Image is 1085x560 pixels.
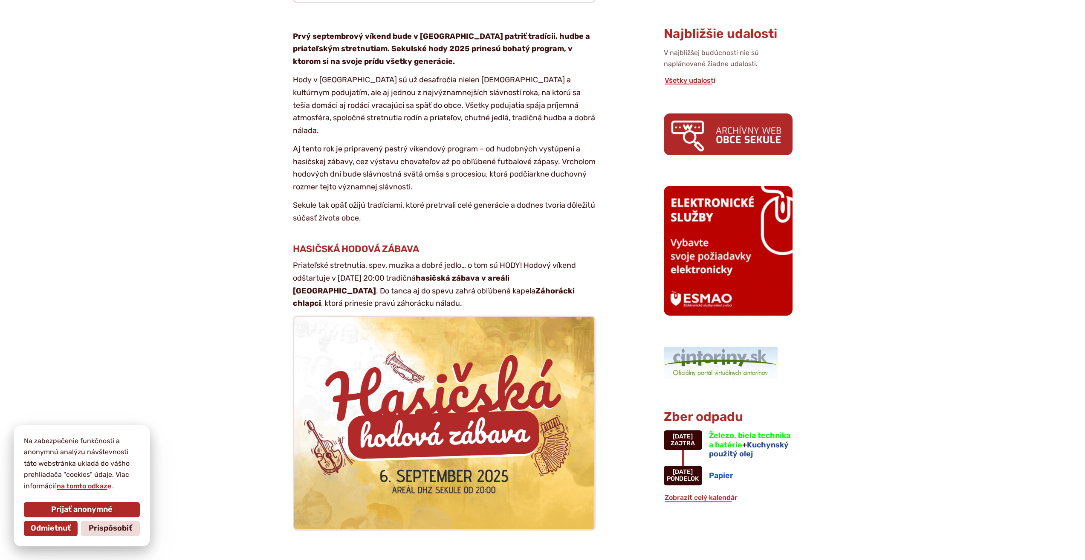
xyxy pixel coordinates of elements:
[664,347,778,379] img: 1.png
[664,47,793,70] p: V najbližšej budúcnosti nie sú naplánované žiadne udalosti.
[673,468,693,476] span: [DATE]
[89,524,132,533] span: Prispôsobiť
[673,433,693,440] span: [DATE]
[664,493,738,502] a: Zobraziť celý kalendár
[664,76,716,84] a: Všetky udalosti
[24,502,140,517] button: Prijať anonymné
[709,440,789,459] span: Kuchynský použitý olej
[293,273,509,296] strong: hasičská zábava v areáli [GEOGRAPHIC_DATA]
[667,475,699,482] span: pondelok
[664,410,793,424] h3: Zber odpadu
[293,199,596,224] p: Sekule tak opäť ožijú tradíciami, ktoré pretrvali celé generácie a dodnes tvoria dôležitú súčasť ...
[664,430,793,459] a: Železo, biela technika a batérie+Kuchynský použitý olej [DATE] Zajtra
[664,27,793,41] h3: Najbližšie udalosti
[24,521,78,536] button: Odmietnuť
[709,431,793,459] h3: +
[671,440,695,447] span: Zajtra
[31,524,71,533] span: Odmietnuť
[293,74,596,137] p: Hody v [GEOGRAPHIC_DATA] sú už desaťročia nielen [DEMOGRAPHIC_DATA] a kultúrnym podujatím, ale aj...
[709,471,733,480] span: Papier
[293,243,419,255] span: HASIČSKÁ HODOVÁ ZÁBAVA
[293,259,596,310] p: Priateľské stretnutia, spev, muzika a dobré jedlo… o tom sú HODY! Hodový víkend odštartuje v [DAT...
[293,32,590,66] strong: Prvý septembrový víkend bude v [GEOGRAPHIC_DATA] patriť tradícii, hudbe a priateľským stretnutiam...
[709,431,790,450] span: Železo, biela technika a batérie
[664,466,793,485] a: Papier [DATE] pondelok
[56,482,112,490] a: na tomto odkaze
[81,521,140,536] button: Prispôsobiť
[293,143,596,194] p: Aj tento rok je pripravený pestrý víkendový program – od hudobných vystúpení a hasičskej zábavy, ...
[664,186,793,316] img: esmao_sekule_b.png
[51,505,113,514] span: Prijať anonymné
[24,435,140,492] p: Na zabezpečenie funkčnosti a anonymnú analýzu návštevnosti táto webstránka ukladá do vášho prehli...
[664,113,793,155] img: archiv.png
